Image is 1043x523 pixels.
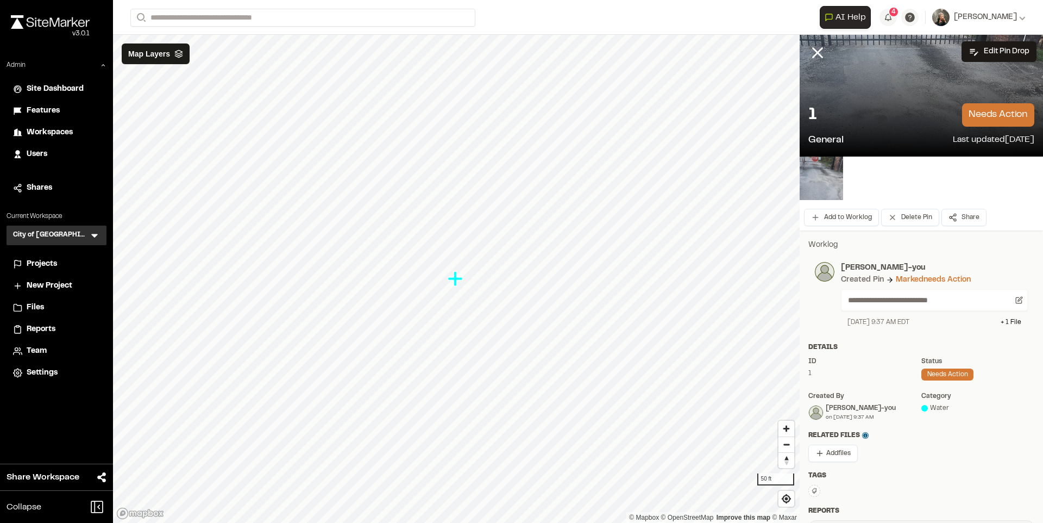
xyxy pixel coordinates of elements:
button: Share [941,209,987,226]
span: Settings [27,367,58,379]
span: Share Workspace [7,471,79,484]
a: Mapbox [629,514,659,521]
a: Map feedback [717,514,770,521]
span: Projects [27,258,57,270]
div: on [DATE] 9:37 AM [826,413,896,421]
h3: City of [GEOGRAPHIC_DATA] [13,230,89,241]
span: AI Help [835,11,866,24]
button: Zoom out [778,437,794,452]
a: Mapbox logo [116,507,164,520]
span: Related Files [808,431,869,440]
span: Files [27,302,44,314]
a: Features [13,105,100,117]
div: Water [921,403,1034,413]
a: Settings [13,367,100,379]
span: Team [27,345,47,357]
img: file [800,157,843,200]
div: Oh geez...please don't... [11,29,90,39]
div: 1 [808,369,921,378]
button: [PERSON_NAME] [932,9,1026,26]
a: Users [13,148,100,160]
a: Reports [13,323,100,335]
canvas: Map [113,35,800,523]
div: Status [921,357,1034,366]
div: Open AI Assistant [820,6,875,29]
p: Admin [7,60,26,70]
span: [PERSON_NAME] [954,11,1017,23]
button: Edit Pin Drop [962,41,1036,62]
span: New Project [27,280,72,292]
a: Site Dashboard [13,83,100,95]
p: Worklog [808,239,1034,251]
button: Addfiles [808,445,858,462]
a: Maxar [772,514,797,521]
div: [DATE] 9:37 AM EDT [847,317,909,327]
div: needs action [921,369,973,381]
span: Site Dashboard [27,83,84,95]
a: Shares [13,182,100,194]
button: Search [130,9,150,27]
span: Features [27,105,60,117]
div: Map marker [448,270,465,288]
p: needs action [962,103,1034,127]
a: Projects [13,258,100,270]
button: Zoom in [778,421,794,437]
span: 4 [891,7,896,17]
span: Shares [27,182,52,194]
button: 4 [879,9,897,26]
img: rebrand.png [11,15,90,29]
img: photo [815,262,834,282]
img: User [932,9,950,26]
div: Reports [808,506,1034,516]
div: category [921,391,1034,401]
span: Map Layers [128,48,170,60]
span: Zoom out [778,437,794,452]
div: ID [808,357,921,366]
p: Last updated [DATE] [953,133,1034,148]
div: Created by [808,391,921,401]
button: Delete Pin [881,209,939,226]
span: Users [27,148,47,160]
div: + 1 File [1001,317,1021,327]
button: Edit Tags [808,485,820,497]
div: [PERSON_NAME]-you [826,403,896,413]
p: General [808,133,844,148]
p: Current Workspace [7,211,106,221]
p: 1 [808,104,817,126]
button: Add to Worklog [804,209,879,226]
button: Open AI Assistant [820,6,871,29]
span: Add files [826,449,851,458]
span: Reports [27,323,55,335]
div: Marked needs action [896,274,971,286]
div: Details [808,343,1034,352]
button: Reset bearing to north [778,452,794,468]
div: Tags [808,471,1034,481]
span: Collapse [7,501,41,514]
button: Find my location [778,491,794,507]
img: Dwight Shim-you [809,406,823,420]
a: Files [13,302,100,314]
div: Created Pin [841,274,884,286]
span: Workspaces [27,127,73,139]
span: Reset bearing to north [778,453,794,468]
div: 50 ft [757,474,794,485]
a: New Project [13,280,100,292]
a: Workspaces [13,127,100,139]
a: OpenStreetMap [661,514,714,521]
p: [PERSON_NAME]-you [841,262,1028,274]
a: Team [13,345,100,357]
